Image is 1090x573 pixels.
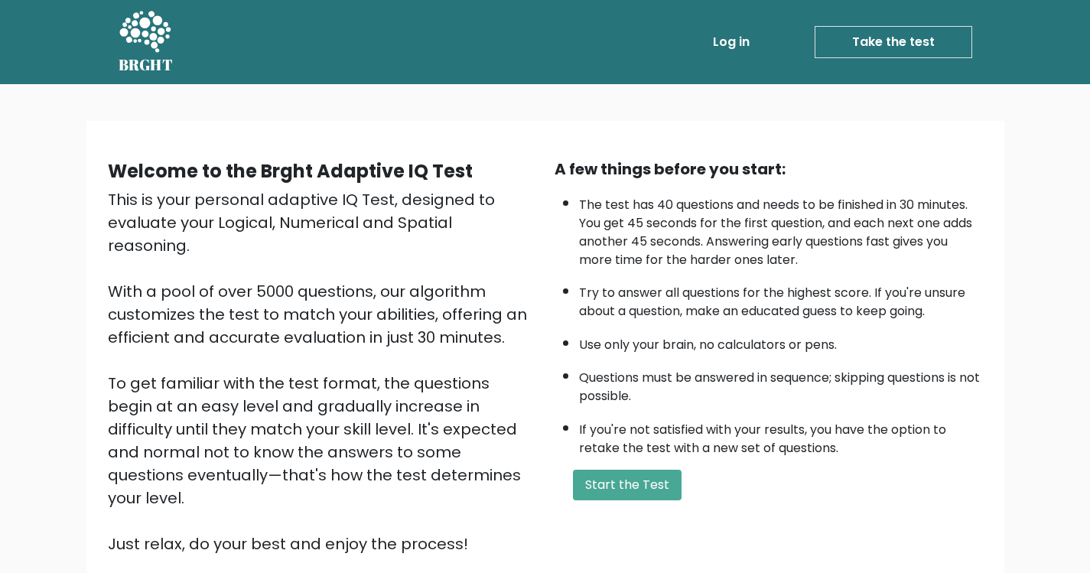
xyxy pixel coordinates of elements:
[573,470,682,500] button: Start the Test
[579,413,983,457] li: If you're not satisfied with your results, you have the option to retake the test with a new set ...
[108,158,473,184] b: Welcome to the Brght Adaptive IQ Test
[119,6,174,78] a: BRGHT
[815,26,972,58] a: Take the test
[119,56,174,74] h5: BRGHT
[555,158,983,181] div: A few things before you start:
[579,188,983,269] li: The test has 40 questions and needs to be finished in 30 minutes. You get 45 seconds for the firs...
[579,361,983,405] li: Questions must be answered in sequence; skipping questions is not possible.
[579,328,983,354] li: Use only your brain, no calculators or pens.
[707,27,756,57] a: Log in
[579,276,983,321] li: Try to answer all questions for the highest score. If you're unsure about a question, make an edu...
[108,188,536,555] div: This is your personal adaptive IQ Test, designed to evaluate your Logical, Numerical and Spatial ...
